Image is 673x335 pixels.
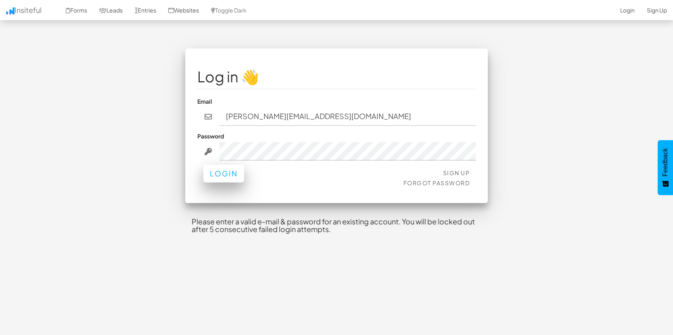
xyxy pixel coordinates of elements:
label: Email [197,97,212,105]
a: Forgot Password [403,179,470,186]
button: Feedback - Show survey [658,140,673,195]
button: Login [203,165,244,182]
h1: Log in 👋 [197,69,476,85]
img: icon.png [6,7,15,15]
span: Feedback [662,148,669,176]
label: Password [197,132,224,140]
h4: Please enter a valid e-mail & password for an existing account. You will be locked out after 5 co... [185,211,488,240]
input: john@doe.com [219,107,476,126]
a: Sign Up [443,169,470,176]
